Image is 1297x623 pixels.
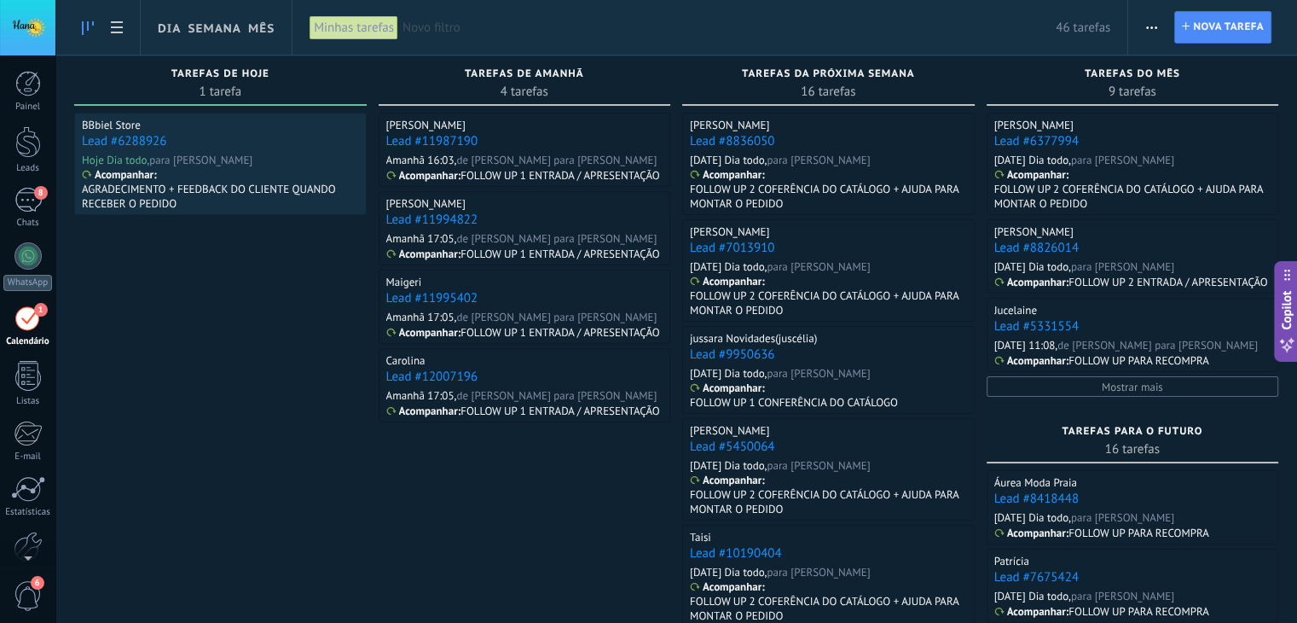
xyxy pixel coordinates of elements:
[994,554,1029,568] div: Patrícia
[399,169,458,183] p: Acompanhar
[995,68,1271,83] div: Tarefas do mês
[1007,605,1066,619] p: Acompanhar
[310,15,398,40] div: Minhas tarefas
[386,310,457,324] div: Amanhã 17:05,
[994,224,1074,239] div: [PERSON_NAME]
[386,153,457,167] div: Amanhã 16:03,
[1071,589,1174,603] div: para [PERSON_NAME]
[994,527,1069,540] div: :
[691,68,966,83] div: Tarefas da próxima semana
[690,182,964,211] p: FOLLOW UP 2 COFERÊNCIA DO CATÁLOGO + AJUDA PARA MONTAR O PEDIDO
[1007,354,1066,368] p: Acompanhar
[386,275,422,289] div: Maigeri
[3,396,53,407] div: Listas
[465,68,584,80] span: Tarefas de amanhã
[690,346,774,363] a: Lead #9950636
[386,169,461,183] div: :
[691,83,966,100] span: 16 tarefas
[690,153,767,167] div: [DATE] Dia todo,
[460,168,659,183] p: FOLLOW UP 1 ENTRADA / APRESENTAÇÃO
[386,231,457,246] div: Amanhã 17:05,
[1068,353,1209,368] p: FOLLOW UP PARA RECOMPRA
[1102,380,1163,394] span: Mostrar mais
[690,474,765,487] div: :
[83,68,358,83] div: Tarefas de hoje
[690,439,774,455] a: Lead #5450064
[34,186,48,200] span: 8
[994,303,1037,317] div: Jucelaine
[387,68,663,83] div: Tarefas de amanhã
[386,118,466,132] div: [PERSON_NAME]
[1085,68,1180,80] span: Tarefas do mês
[3,218,53,229] div: Chats
[82,133,166,149] a: Lead #6288926
[690,487,964,516] p: FOLLOW UP 2 COFERÊNCIA DO CATÁLOGO + AJUDA PARA MONTAR O PEDIDO
[3,102,53,113] div: Painel
[995,83,1271,100] span: 9 tarefas
[742,68,914,80] span: Tarefas da próxima semana
[1068,604,1209,619] p: FOLLOW UP PARA RECOMPRA
[703,381,761,395] p: Acompanhar
[690,545,782,562] a: Lead #10190404
[1056,20,1110,36] span: 46 tarefas
[767,153,870,167] div: para [PERSON_NAME]
[460,404,659,418] p: FOLLOW UP 1 ENTRADA / APRESENTAÇÃO
[690,594,964,623] p: FOLLOW UP 2 COFERÊNCIA DO CATÁLOGO + AJUDA PARA MONTAR O PEDIDO
[690,366,767,381] div: [DATE] Dia todo,
[387,83,663,100] span: 4 tarefas
[995,426,1271,440] div: Tarefas para o futuro
[82,118,141,132] div: BBbiel Store
[994,182,1269,211] p: FOLLOW UP 2 COFERÊNCIA DO CATÁLOGO + AJUDA PARA MONTAR O PEDIDO
[690,580,765,594] div: :
[34,303,48,317] span: 1
[690,565,767,579] div: [DATE] Dia todo,
[456,231,657,246] div: de [PERSON_NAME] para [PERSON_NAME]
[3,451,53,463] div: E-mail
[1057,338,1258,352] div: de [PERSON_NAME] para [PERSON_NAME]
[690,259,767,274] div: [DATE] Dia todo,
[399,247,458,261] p: Acompanhar
[690,224,769,239] div: [PERSON_NAME]
[767,259,870,274] div: para [PERSON_NAME]
[73,11,102,44] a: Quadro de tarefas
[31,576,44,590] span: 6
[703,275,761,288] p: Acompanhar
[399,405,458,418] p: Acompanhar
[994,605,1069,619] div: :
[149,153,252,167] div: para [PERSON_NAME]
[690,275,765,288] div: :
[994,569,1079,585] a: Lead #7675424
[386,133,478,149] a: Lead #11987190
[386,353,426,368] div: Carolina
[1071,153,1174,167] div: para [PERSON_NAME]
[386,247,461,261] div: :
[386,369,478,385] a: Lead #12007196
[456,310,657,324] div: de [PERSON_NAME] para [PERSON_NAME]
[1062,426,1202,438] span: Tarefas para o futuro
[386,388,457,403] div: Amanhã 17:05,
[690,423,769,438] div: [PERSON_NAME]
[994,510,1071,525] div: [DATE] Dia todo,
[690,331,817,346] div: jussara Novidades(juscélia)
[3,275,52,291] div: WhatsApp
[460,247,659,261] p: FOLLOW UP 1 ENTRADA / APRESENTAÇÃO
[95,168,153,182] p: Acompanhar
[1174,11,1271,44] button: Nova tarefa
[690,381,765,395] div: :
[1071,510,1174,525] div: para [PERSON_NAME]
[690,395,898,410] p: FOLLOW UP 1 CONFERÊNCIA DO CATÁLOGO
[994,589,1071,603] div: [DATE] Dia todo,
[994,475,1077,490] div: Áurea Moda Praia
[82,153,149,167] div: Hoje Dia todo,
[994,118,1074,132] div: [PERSON_NAME]
[995,440,1271,457] span: 16 tarefas
[82,168,157,182] div: :
[994,133,1079,149] a: Lead #6377994
[994,276,1069,289] div: :
[1193,12,1264,43] span: Nova tarefa
[1278,291,1295,330] span: Copilot
[703,580,761,594] p: Acompanhar
[703,474,761,487] p: Acompanhar
[690,458,767,473] div: [DATE] Dia todo,
[1068,526,1209,540] p: FOLLOW UP PARA RECOMPRA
